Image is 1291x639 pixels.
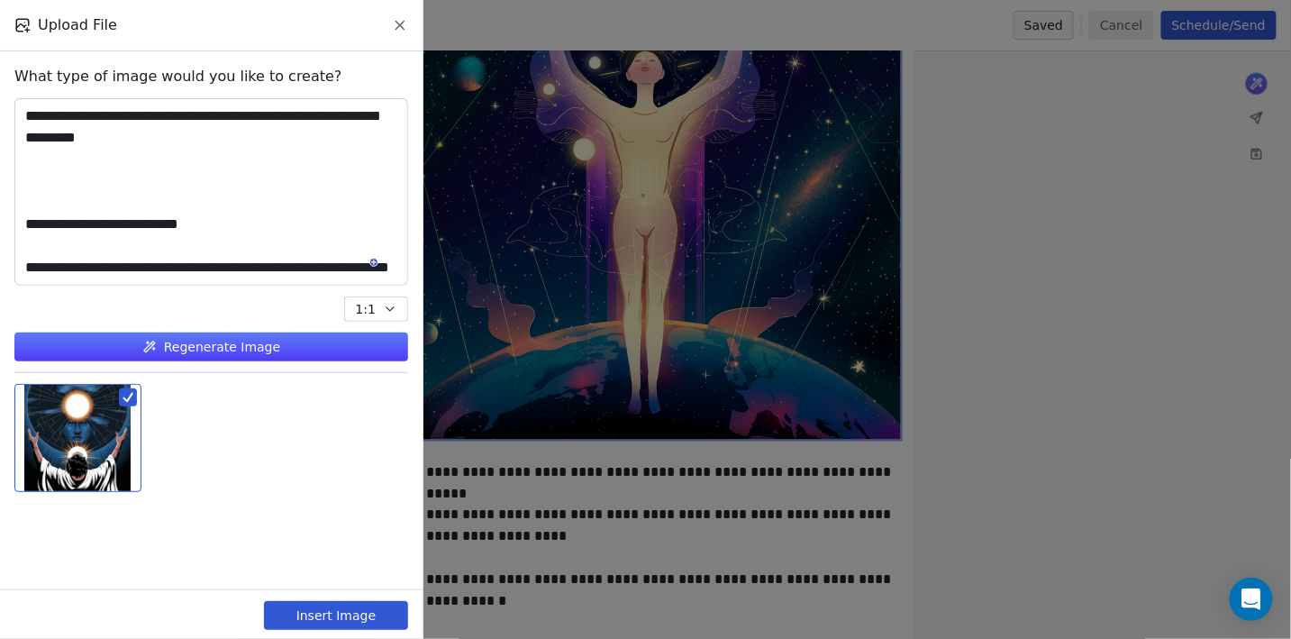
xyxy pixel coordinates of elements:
[14,333,408,361] button: Regenerate Image
[264,601,408,630] button: Insert Image
[38,14,117,36] span: Upload File
[15,99,407,285] textarea: To enrich screen reader interactions, please activate Accessibility in Grammarly extension settings
[14,66,342,87] span: What type of image would you like to create?
[1230,578,1273,621] div: Open Intercom Messenger
[355,300,376,319] span: 1:1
